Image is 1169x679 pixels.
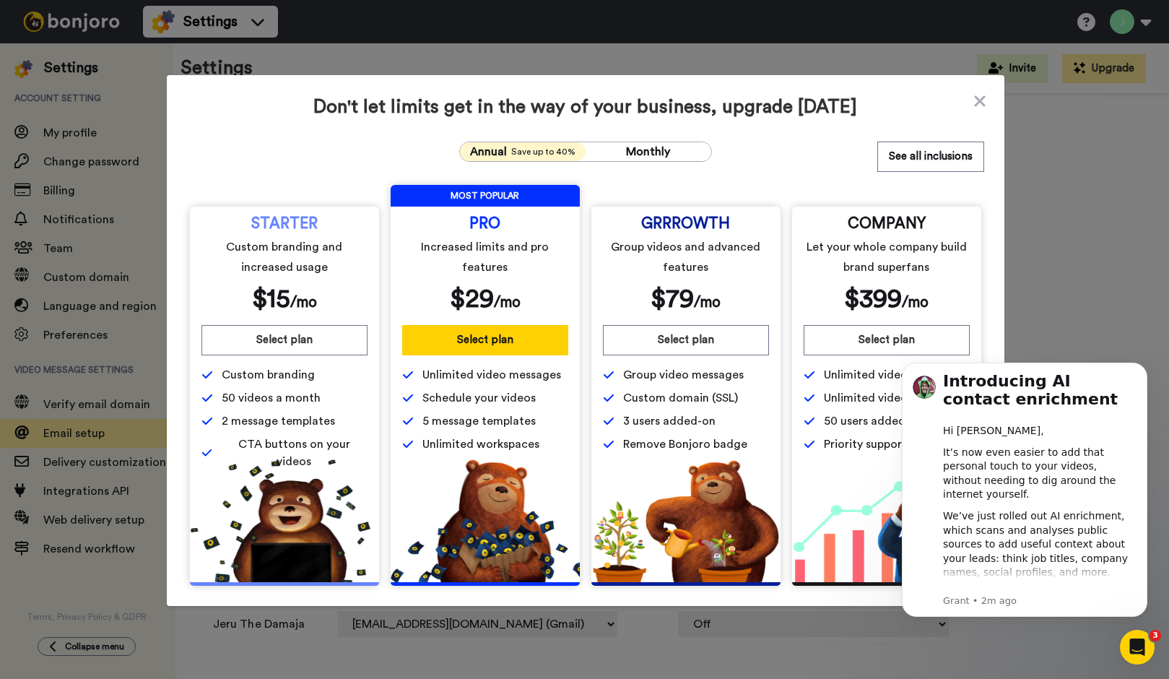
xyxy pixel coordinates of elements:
[605,237,766,277] span: Group videos and advanced features
[603,325,769,355] button: Select plan
[222,366,315,384] span: Custom branding
[877,142,984,172] button: See all inclusions
[201,325,368,355] button: Select plan
[63,247,209,259] b: It’s designed to help you:
[806,237,967,277] span: Let your whole company build brand superfans
[187,95,984,118] span: Don't let limits get in the way of your business, upgrade [DATE]
[623,366,744,384] span: Group video messages
[190,459,379,582] img: 5112517b2a94bd7fef09f8ca13467cef.png
[204,237,365,277] span: Custom branding and increased usage
[591,459,781,582] img: edd2fd70e3428fe950fd299a7ba1283f.png
[824,389,965,407] span: Unlimited video templates
[792,459,981,582] img: baac238c4e1197dfdb093d3ea7416ec4.png
[824,436,907,453] span: Priority support
[1150,630,1161,641] span: 3
[290,295,317,310] span: /mo
[470,143,507,160] span: Annual
[391,459,580,582] img: b5b10b7112978f982230d1107d8aada4.png
[623,412,716,430] span: 3 users added-on
[494,295,521,310] span: /mo
[63,254,256,267] p: Message from Grant, sent 2m ago
[694,295,721,310] span: /mo
[902,295,929,310] span: /mo
[422,366,561,384] span: Unlimited video messages
[586,142,711,161] button: Monthly
[623,389,738,407] span: Custom domain (SSL)
[880,341,1169,640] iframe: Intercom notifications message
[626,146,670,157] span: Monthly
[221,436,367,470] span: CTA buttons on your videos
[511,146,575,157] span: Save up to 40%
[422,436,539,453] span: Unlimited workspaces
[63,246,256,332] div: ✅ Create more relevant, engaging videos ✅ Save time researching new leads ✅ Increase response rat...
[450,286,494,312] span: $ 29
[404,237,565,277] span: Increased limits and pro features
[422,389,536,407] span: Schedule your videos
[222,412,335,430] span: 2 message templates
[252,286,290,312] span: $ 15
[844,286,902,312] span: $ 399
[824,366,913,384] span: Unlimited videos
[804,325,970,355] button: Select plan
[422,412,536,430] span: 5 message templates
[824,412,924,430] span: 50 users added-on
[402,325,568,355] button: Select plan
[460,142,586,161] button: AnnualSave up to 40%
[1120,630,1155,665] iframe: Intercom live chat
[623,436,747,453] span: Remove Bonjoro badge
[222,389,321,407] span: 50 videos a month
[391,185,580,207] span: MOST POPULAR
[641,218,730,230] span: GRRROWTH
[469,218,500,230] span: PRO
[848,218,926,230] span: COMPANY
[251,218,318,230] span: STARTER
[651,286,694,312] span: $ 79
